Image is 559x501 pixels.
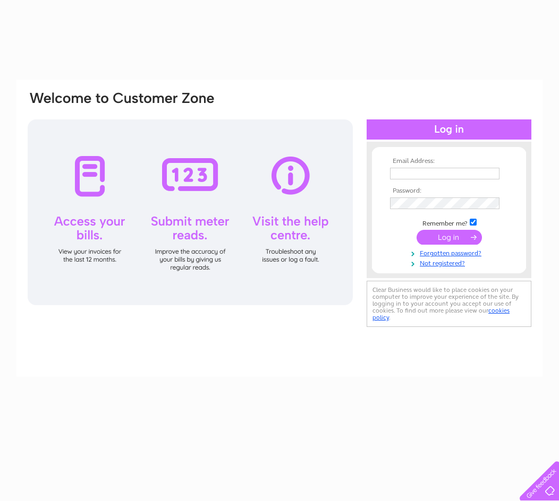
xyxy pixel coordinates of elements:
a: cookies policy [372,307,510,321]
a: Not registered? [390,257,511,267]
td: Remember me? [387,217,511,228]
th: Password: [387,187,511,195]
input: Submit [417,230,482,245]
a: Forgotten password? [390,247,511,257]
th: Email Address: [387,158,511,165]
div: Clear Business would like to place cookies on your computer to improve your experience of the sit... [367,281,531,327]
